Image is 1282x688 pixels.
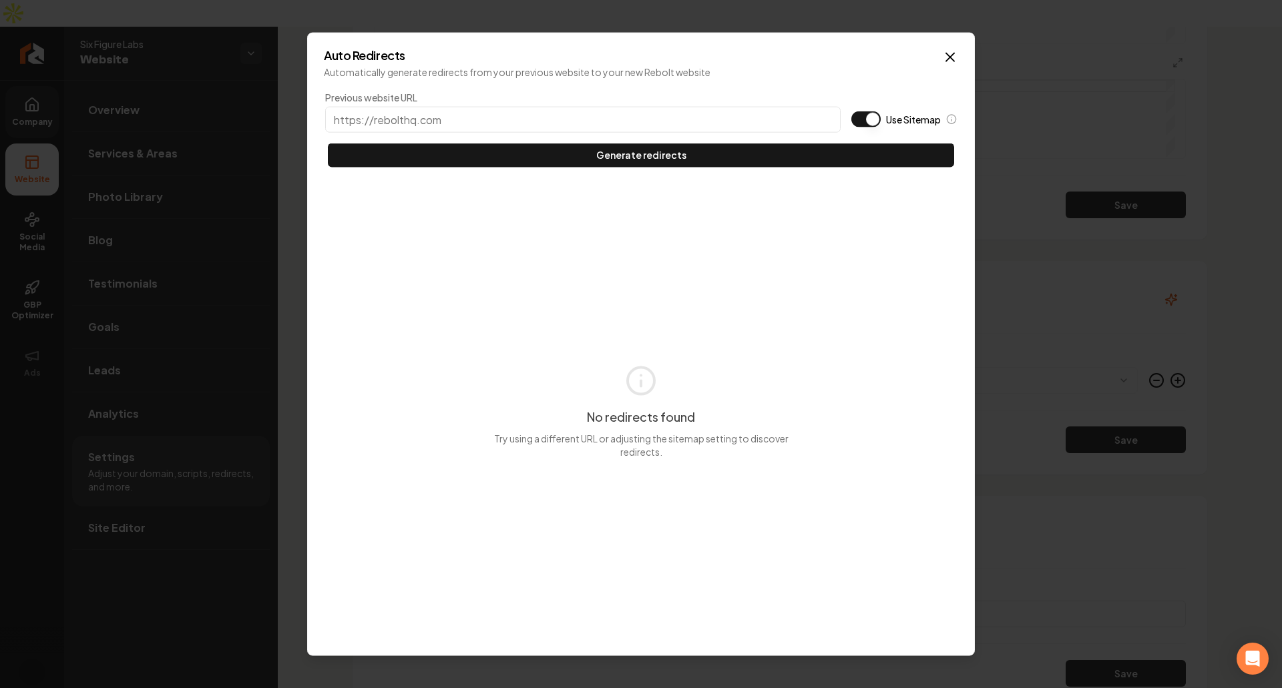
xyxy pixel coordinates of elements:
h3: No redirects found [587,408,695,426]
label: Use Sitemap [886,112,941,125]
h2: Auto Redirects [324,49,958,61]
input: https://rebolthq.com [325,106,841,132]
button: Generate redirects [328,143,954,167]
label: Previous website URL [325,90,841,103]
p: Automatically generate redirects from your previous website to your new Rebolt website [324,65,958,78]
p: Try using a different URL or adjusting the sitemap setting to discover redirects. [491,432,791,458]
